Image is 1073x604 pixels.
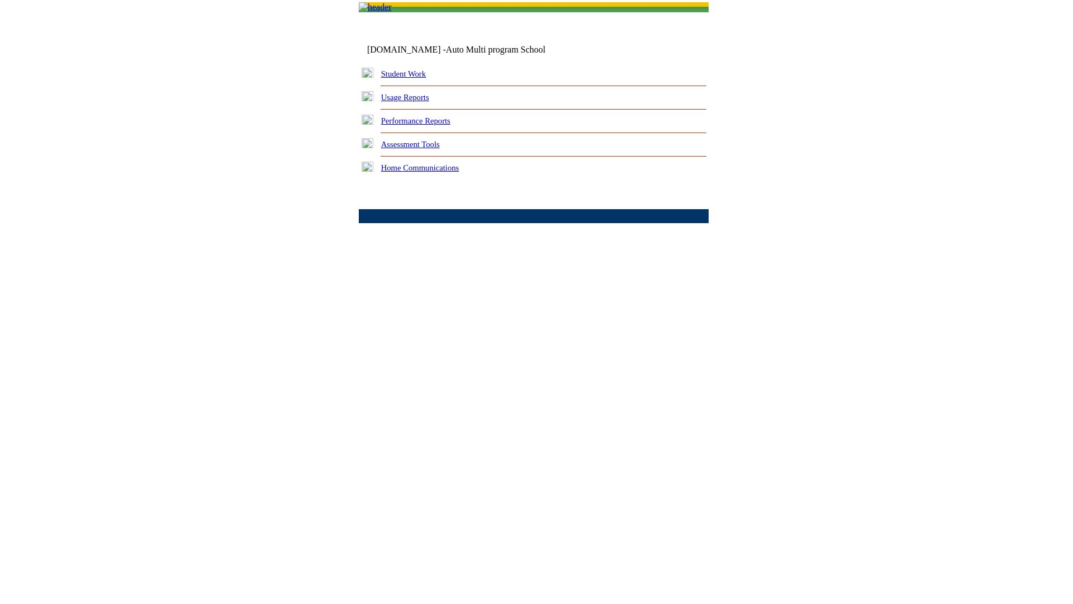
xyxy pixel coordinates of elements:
[446,45,545,54] nobr: Auto Multi program School
[362,138,373,148] img: plus.gif
[367,45,573,55] td: [DOMAIN_NAME] -
[381,69,426,78] a: Student Work
[381,163,459,172] a: Home Communications
[381,93,429,102] a: Usage Reports
[381,116,450,125] a: Performance Reports
[362,91,373,101] img: plus.gif
[362,115,373,125] img: plus.gif
[359,2,392,12] img: header
[381,140,440,149] a: Assessment Tools
[362,68,373,78] img: plus.gif
[362,162,373,172] img: plus.gif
